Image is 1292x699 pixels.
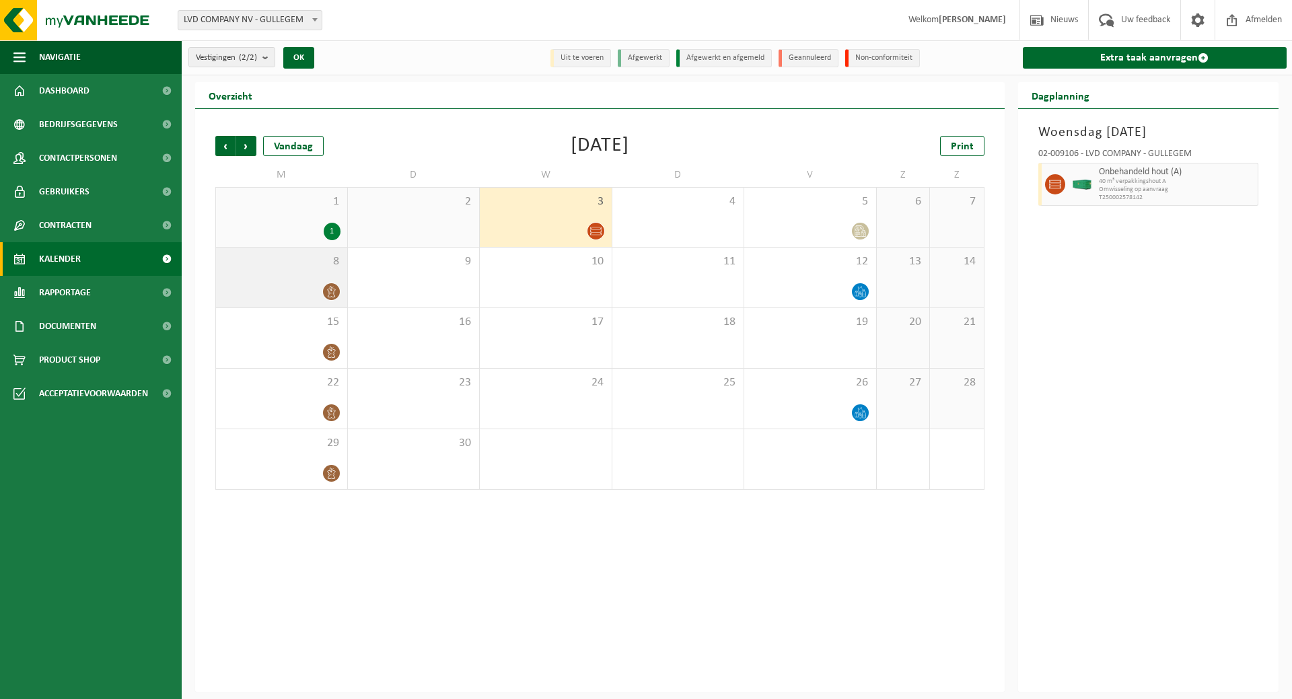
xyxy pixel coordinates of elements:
td: V [744,163,877,187]
span: Kalender [39,242,81,276]
span: 13 [884,254,923,269]
span: Product Shop [39,343,100,377]
span: 2 [355,194,473,209]
li: Uit te voeren [550,49,611,67]
td: D [612,163,745,187]
span: 14 [937,254,976,269]
span: 11 [619,254,738,269]
span: 40 m³ verpakkingshout A [1099,178,1255,186]
div: Vandaag [263,136,324,156]
span: Navigatie [39,40,81,74]
span: Print [951,141,974,152]
li: Non-conformiteit [845,49,920,67]
h3: Woensdag [DATE] [1038,122,1259,143]
td: W [480,163,612,187]
span: 26 [751,375,869,390]
img: HK-XC-40-GN-00 [1072,180,1092,190]
span: 22 [223,375,340,390]
span: 1 [223,194,340,209]
span: Contactpersonen [39,141,117,175]
span: LVD COMPANY NV - GULLEGEM [178,11,322,30]
span: Documenten [39,309,96,343]
count: (2/2) [239,53,257,62]
td: D [348,163,480,187]
span: 16 [355,315,473,330]
span: 5 [751,194,869,209]
h2: Dagplanning [1018,82,1103,108]
div: 1 [324,223,340,240]
span: 27 [884,375,923,390]
span: Bedrijfsgegevens [39,108,118,141]
span: 18 [619,315,738,330]
span: Volgende [236,136,256,156]
h2: Overzicht [195,82,266,108]
a: Extra taak aanvragen [1023,47,1287,69]
strong: [PERSON_NAME] [939,15,1006,25]
span: 19 [751,315,869,330]
span: 24 [487,375,605,390]
button: OK [283,47,314,69]
span: Omwisseling op aanvraag [1099,186,1255,194]
span: Dashboard [39,74,89,108]
td: Z [930,163,984,187]
span: 8 [223,254,340,269]
span: Gebruikers [39,175,89,209]
a: Print [940,136,984,156]
td: M [215,163,348,187]
span: 3 [487,194,605,209]
span: 12 [751,254,869,269]
span: T250002578142 [1099,194,1255,202]
div: [DATE] [571,136,629,156]
span: 20 [884,315,923,330]
span: Contracten [39,209,92,242]
span: 25 [619,375,738,390]
span: Vestigingen [196,48,257,68]
span: 4 [619,194,738,209]
li: Afgewerkt [618,49,670,67]
span: 29 [223,436,340,451]
span: 30 [355,436,473,451]
li: Afgewerkt en afgemeld [676,49,772,67]
button: Vestigingen(2/2) [188,47,275,67]
span: Onbehandeld hout (A) [1099,167,1255,178]
span: Acceptatievoorwaarden [39,377,148,410]
td: Z [877,163,931,187]
span: 23 [355,375,473,390]
li: Geannuleerd [779,49,838,67]
span: Vorige [215,136,236,156]
span: 10 [487,254,605,269]
span: LVD COMPANY NV - GULLEGEM [178,10,322,30]
span: 17 [487,315,605,330]
span: Rapportage [39,276,91,309]
div: 02-009106 - LVD COMPANY - GULLEGEM [1038,149,1259,163]
span: 7 [937,194,976,209]
span: 21 [937,315,976,330]
span: 15 [223,315,340,330]
span: 9 [355,254,473,269]
span: 28 [937,375,976,390]
span: 6 [884,194,923,209]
